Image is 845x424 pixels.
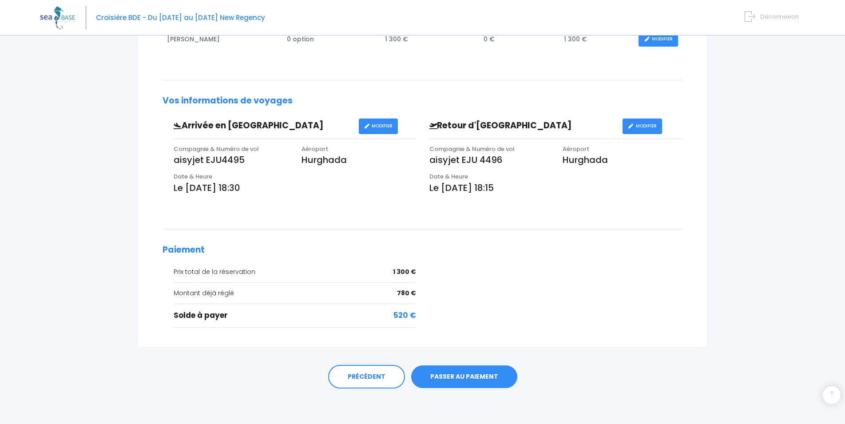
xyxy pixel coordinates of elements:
span: 0 option [287,35,314,44]
span: Croisière BDE - Du [DATE] au [DATE] New Regency [96,13,265,22]
span: Déconnexion [760,12,799,21]
p: Hurghada [302,153,416,166]
span: Aéroport [563,145,589,153]
span: Compagnie & Numéro de vol [174,145,259,153]
span: 520 € [393,310,416,321]
td: 1 300 € [559,27,634,52]
a: PASSER AU PAIEMENT [411,365,517,388]
div: Montant déjà réglé [174,289,416,298]
p: aisyjet EJU 4496 [429,153,549,166]
p: Le [DATE] 18:15 [429,181,683,194]
h3: Retour d'[GEOGRAPHIC_DATA] [423,121,623,131]
td: [PERSON_NAME] [163,27,282,52]
div: Prix total de la réservation [174,267,416,277]
p: aisyjet EJU4495 [174,153,288,166]
div: Solde à payer [174,310,416,321]
td: 0 € [479,27,559,52]
a: MODIFIER [639,32,678,47]
p: Hurghada [563,153,682,166]
h2: Paiement [163,245,682,255]
h3: Arrivée en [GEOGRAPHIC_DATA] [167,121,359,131]
span: Compagnie & Numéro de vol [429,145,515,153]
a: PRÉCÉDENT [328,365,405,389]
a: MODIFIER [359,119,398,134]
td: 1 300 € [381,27,479,52]
span: 780 € [397,289,416,298]
span: Date & Heure [429,172,468,181]
a: MODIFIER [623,119,662,134]
h2: Vos informations de voyages [163,96,682,106]
span: Aéroport [302,145,328,153]
span: 1 300 € [393,267,416,277]
span: Date & Heure [174,172,212,181]
p: Le [DATE] 18:30 [174,181,416,194]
